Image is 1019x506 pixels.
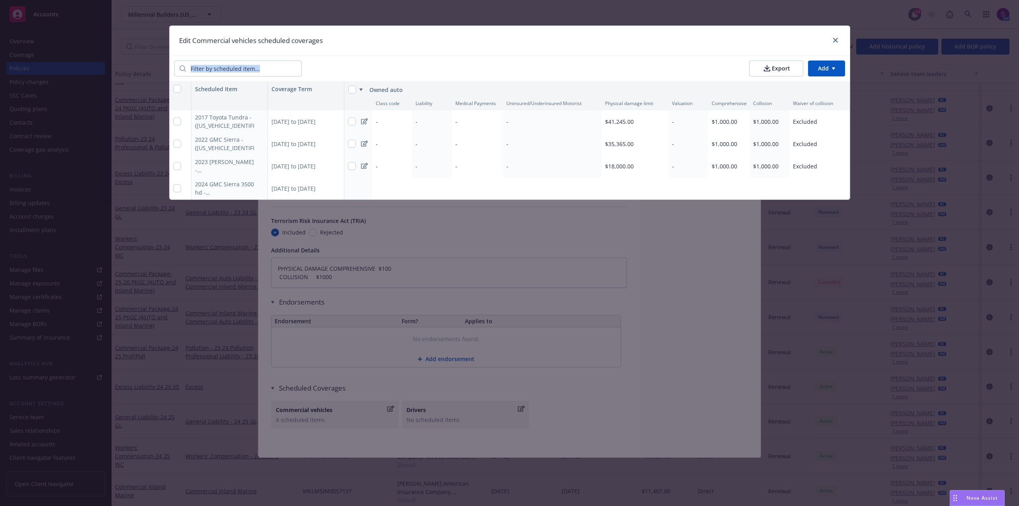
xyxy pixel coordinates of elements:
span: - [376,118,378,125]
div: Waiver of collision [789,96,850,110]
button: Resize column [450,96,453,110]
div: Comprehensive [708,96,750,110]
div: 2024 GMC Sierra 3500 hd - (1GD48PEY2RF352598) [195,180,255,197]
div: Owned auto [369,86,831,94]
button: Add [808,61,845,76]
div: Coverage Term [268,82,344,96]
div: Class code [372,96,412,110]
button: Resize column [501,96,504,110]
span: $18,000.00 [605,162,634,170]
input: Select [173,140,181,148]
span: - [416,162,418,170]
input: Select [173,184,181,192]
div: Valuation [668,96,708,110]
button: Resize column [848,96,851,110]
div: Uninsured/Underinsured Motorist [503,96,601,110]
span: - [455,118,457,125]
svg: Search [180,65,186,72]
span: - [506,140,508,148]
span: - [376,140,378,148]
div: Physical damage limit [601,96,668,110]
input: Select all [173,85,181,93]
button: Resize column [410,96,413,110]
button: Resize column [600,96,602,110]
span: - [416,140,418,148]
input: Select [348,162,356,170]
span: - [455,140,457,148]
div: 2023 PJ Trlr - (4P51D2124P1386792) [195,158,255,174]
input: Select [348,140,356,148]
button: Resize column [748,96,750,110]
div: Medical Payments [452,96,503,110]
input: Select all [348,86,356,94]
span: Add [818,64,829,72]
span: - [672,140,674,148]
div: [DATE] to [DATE] [268,110,344,133]
button: Resize column [343,96,345,110]
span: Excluded [793,162,817,170]
button: Resize column [707,96,709,110]
a: close [831,35,840,45]
div: 2017 Toyota Tundra - (5TFFY5F16HXS15742) [195,113,255,130]
div: Collision [750,96,789,110]
div: [DATE] to [DATE] [268,177,344,199]
div: Scheduled Item [191,82,268,96]
div: [DATE] to [DATE] [268,155,344,177]
span: $1,000.00 [753,162,779,170]
span: $1,000.00 [753,118,779,125]
button: Export [749,61,803,76]
span: $1,000.00 [712,118,737,125]
span: - [455,162,457,170]
div: [DATE] to [DATE] [268,133,344,155]
span: $1,000.00 [712,140,737,148]
span: - [376,162,378,170]
input: Select [173,117,181,125]
span: - [672,162,674,170]
span: - [416,118,418,125]
span: $1,000.00 [712,162,737,170]
span: Excluded [793,140,817,148]
span: Nova Assist [966,494,998,501]
button: Resize column [667,96,669,110]
span: - [672,118,674,125]
span: $1,000.00 [753,140,779,148]
input: Select [173,162,181,170]
span: $41,245.00 [605,117,634,126]
div: Liability [412,96,452,110]
button: Nova Assist [950,490,1005,506]
span: - [506,118,508,125]
span: - [506,162,508,170]
span: $35,365.00 [605,140,634,148]
span: Excluded [793,118,817,125]
input: Select [348,117,356,125]
div: Drag to move [950,490,960,506]
input: Filter by scheduled item... [186,61,301,76]
button: Resize column [266,96,269,110]
h1: Edit Commercial vehicles scheduled coverages [179,35,323,46]
div: 2022 GMC Sierra - (1GD28LE79NF338716) [195,135,255,152]
button: Resize column [788,96,790,110]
